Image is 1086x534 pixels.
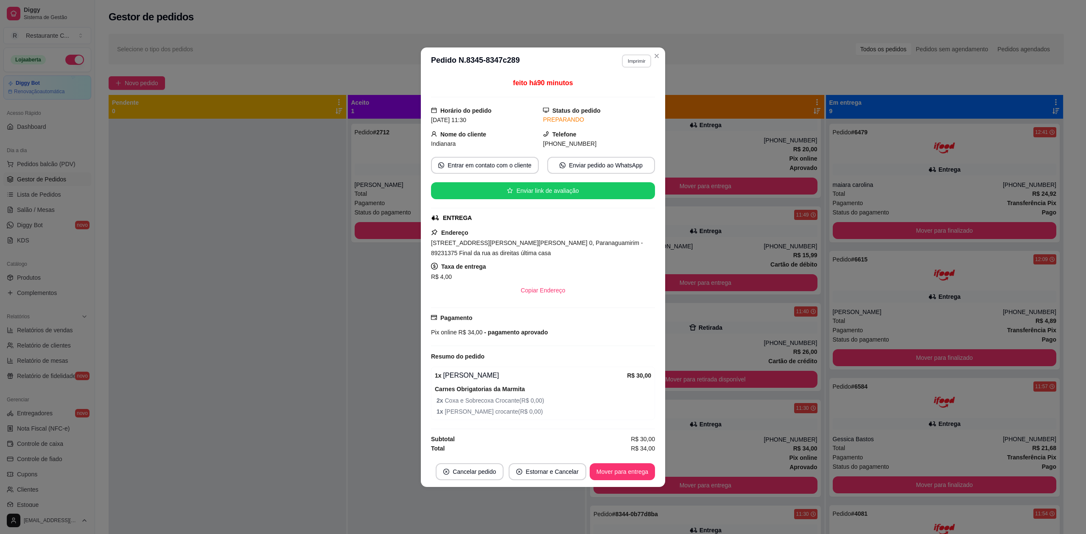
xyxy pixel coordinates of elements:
button: Imprimir [622,54,651,67]
h3: Pedido N. 8345-8347c289 [431,54,520,68]
strong: 1 x [437,408,445,415]
div: ENTREGA [443,214,472,222]
button: close-circleEstornar e Cancelar [509,463,586,480]
span: star [507,188,513,194]
span: [PHONE_NUMBER] [543,140,596,147]
span: close-circle [443,469,449,475]
span: R$ 4,00 [431,273,452,280]
span: [STREET_ADDRESS][PERSON_NAME][PERSON_NAME] 0, Paranaguamirim - 89231375 Final da rua as direitas ... [431,239,643,256]
strong: Carnes Obrigatorias da Marmita [435,386,525,392]
strong: 1 x [435,372,442,379]
span: desktop [543,107,549,113]
span: Coxa e Sobrecoxa Crocante ( R$ 0,00 ) [437,396,651,405]
span: close-circle [516,469,522,475]
button: Mover para entrega [590,463,655,480]
strong: Status do pedido [552,107,601,114]
button: whats-appEnviar pedido ao WhatsApp [547,157,655,174]
button: close-circleCancelar pedido [436,463,504,480]
button: Close [650,49,663,63]
strong: Resumo do pedido [431,353,484,360]
strong: Pagamento [440,314,472,321]
strong: Horário do pedido [440,107,492,114]
span: whats-app [560,162,565,168]
strong: Total [431,445,445,452]
span: Indianara [431,140,456,147]
span: calendar [431,107,437,113]
strong: R$ 30,00 [627,372,651,379]
span: R$ 34,00 [631,444,655,453]
span: Pix online [431,329,457,336]
strong: Endereço [441,229,468,236]
strong: Nome do cliente [440,131,486,138]
button: starEnviar link de avaliação [431,182,655,199]
span: feito há 90 minutos [513,79,573,86]
div: [PERSON_NAME] [435,370,627,381]
span: - pagamento aprovado [482,329,548,336]
div: PREPARANDO [543,115,655,124]
span: whats-app [438,162,444,168]
button: whats-appEntrar em contato com o cliente [431,157,539,174]
span: dollar [431,263,438,270]
span: user [431,131,437,137]
span: [DATE] 11:30 [431,117,466,123]
strong: Taxa de entrega [441,263,486,270]
strong: Telefone [552,131,577,138]
span: credit-card [431,314,437,320]
span: phone [543,131,549,137]
span: R$ 34,00 [457,329,483,336]
span: pushpin [431,229,438,236]
span: [PERSON_NAME] crocante ( R$ 0,00 ) [437,407,651,416]
strong: 2 x [437,397,445,404]
button: Copiar Endereço [514,282,572,299]
strong: Subtotal [431,436,455,442]
span: R$ 30,00 [631,434,655,444]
